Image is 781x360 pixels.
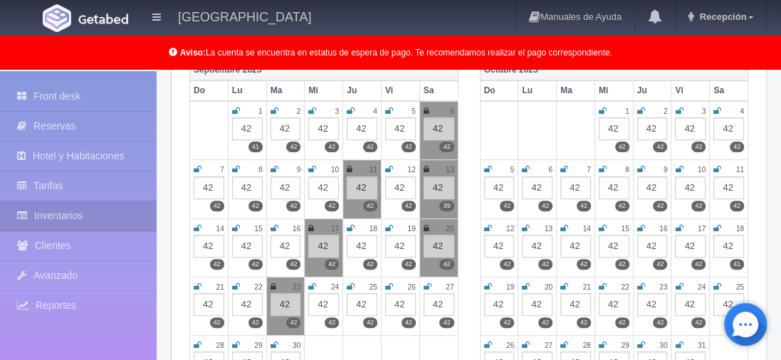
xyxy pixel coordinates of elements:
[736,225,744,233] small: 18
[254,225,262,233] small: 15
[522,176,552,199] div: 42
[698,342,706,349] small: 31
[637,176,668,199] div: 42
[560,235,591,258] div: 42
[671,80,710,101] th: Vi
[271,117,301,140] div: 42
[308,176,339,199] div: 42
[625,166,629,174] small: 8
[424,117,454,140] div: 42
[653,201,667,211] label: 42
[216,283,224,291] small: 21
[325,317,339,328] label: 42
[190,60,458,80] th: Septiembre 2025
[331,225,339,233] small: 17
[210,317,224,328] label: 42
[664,166,668,174] small: 9
[653,142,667,152] label: 42
[412,107,416,115] small: 5
[698,225,706,233] small: 17
[710,80,748,101] th: Sa
[190,80,229,101] th: Do
[583,342,591,349] small: 28
[713,235,744,258] div: 42
[583,225,591,233] small: 14
[545,342,552,349] small: 27
[232,235,263,258] div: 42
[736,283,744,291] small: 25
[675,293,706,316] div: 42
[325,201,339,211] label: 42
[583,283,591,291] small: 21
[439,201,454,211] label: 39
[232,176,263,199] div: 42
[232,293,263,316] div: 42
[194,235,224,258] div: 42
[286,142,300,152] label: 42
[216,225,224,233] small: 14
[713,117,744,140] div: 42
[633,80,671,101] th: Ju
[484,293,515,316] div: 42
[450,107,454,115] small: 6
[659,225,667,233] small: 16
[381,80,419,101] th: Vi
[369,166,377,174] small: 11
[599,117,629,140] div: 42
[538,201,552,211] label: 42
[577,201,591,211] label: 42
[402,201,416,211] label: 42
[424,176,454,199] div: 42
[402,259,416,270] label: 42
[419,80,458,101] th: Sa
[305,80,343,101] th: Mi
[730,201,744,211] label: 42
[258,107,263,115] small: 1
[653,317,667,328] label: 42
[637,117,668,140] div: 42
[293,283,300,291] small: 23
[210,259,224,270] label: 42
[621,225,629,233] small: 15
[228,80,266,101] th: Lu
[637,293,668,316] div: 42
[577,317,591,328] label: 42
[615,142,629,152] label: 42
[271,235,301,258] div: 42
[373,107,377,115] small: 4
[180,48,206,58] b: Aviso:
[713,176,744,199] div: 42
[325,259,339,270] label: 42
[698,283,706,291] small: 24
[577,259,591,270] label: 42
[625,107,629,115] small: 1
[446,225,454,233] small: 20
[385,176,416,199] div: 42
[599,293,629,316] div: 42
[363,142,377,152] label: 42
[297,166,301,174] small: 9
[43,4,71,32] img: Getabed
[178,7,311,25] h4: [GEOGRAPHIC_DATA]
[637,235,668,258] div: 42
[271,176,301,199] div: 42
[297,107,301,115] small: 2
[335,107,339,115] small: 3
[194,176,224,199] div: 42
[740,107,744,115] small: 4
[439,259,454,270] label: 42
[664,107,668,115] small: 2
[325,142,339,152] label: 42
[500,259,514,270] label: 42
[363,259,377,270] label: 42
[220,166,224,174] small: 7
[691,142,706,152] label: 42
[385,293,416,316] div: 42
[424,293,454,316] div: 42
[271,293,301,316] div: 42
[522,293,552,316] div: 42
[248,201,263,211] label: 42
[402,317,416,328] label: 42
[518,80,557,101] th: Lu
[232,117,263,140] div: 42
